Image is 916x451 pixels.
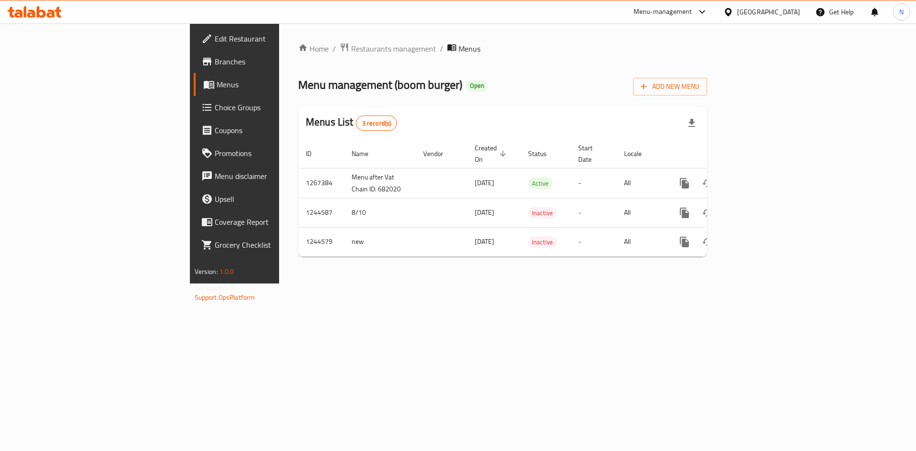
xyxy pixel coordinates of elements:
[641,81,699,93] span: Add New Menu
[578,142,605,165] span: Start Date
[215,216,335,228] span: Coverage Report
[528,148,559,159] span: Status
[528,208,557,219] span: Inactive
[528,178,552,189] span: Active
[475,177,494,189] span: [DATE]
[306,115,397,131] h2: Menus List
[215,125,335,136] span: Coupons
[194,142,343,165] a: Promotions
[195,291,255,304] a: Support.OpsPlatform
[356,119,397,128] span: 3 record(s)
[458,43,480,54] span: Menus
[696,231,719,253] button: Change Status
[466,80,488,92] div: Open
[344,198,416,227] td: 8/10
[215,56,335,67] span: Branches
[633,78,707,95] button: Add New Menu
[624,148,654,159] span: Locale
[298,74,462,95] span: Menu management ( boom burger )
[215,33,335,44] span: Edit Restaurant
[215,193,335,205] span: Upsell
[616,168,666,198] td: All
[194,210,343,233] a: Coverage Report
[528,207,557,219] div: Inactive
[673,201,696,224] button: more
[194,119,343,142] a: Coupons
[194,96,343,119] a: Choice Groups
[194,50,343,73] a: Branches
[215,170,335,182] span: Menu disclaimer
[194,27,343,50] a: Edit Restaurant
[475,235,494,248] span: [DATE]
[475,142,509,165] span: Created On
[306,148,324,159] span: ID
[351,43,436,54] span: Restaurants management
[344,227,416,256] td: new
[440,43,443,54] li: /
[194,73,343,96] a: Menus
[195,265,218,278] span: Version:
[899,7,904,17] span: N
[737,7,800,17] div: [GEOGRAPHIC_DATA]
[571,198,616,227] td: -
[475,206,494,219] span: [DATE]
[340,42,436,55] a: Restaurants management
[298,139,772,257] table: enhanced table
[528,237,557,248] span: Inactive
[215,239,335,251] span: Grocery Checklist
[634,6,692,18] div: Menu-management
[673,172,696,195] button: more
[194,233,343,256] a: Grocery Checklist
[194,165,343,188] a: Menu disclaimer
[344,168,416,198] td: Menu after Vat Chain ID: 682020
[219,265,234,278] span: 1.0.0
[571,168,616,198] td: -
[666,139,772,168] th: Actions
[215,147,335,159] span: Promotions
[356,115,397,131] div: Total records count
[217,79,335,90] span: Menus
[616,227,666,256] td: All
[696,172,719,195] button: Change Status
[696,201,719,224] button: Change Status
[680,112,703,135] div: Export file
[616,198,666,227] td: All
[352,148,381,159] span: Name
[528,178,552,189] div: Active
[215,102,335,113] span: Choice Groups
[423,148,456,159] span: Vendor
[195,282,239,294] span: Get support on:
[673,231,696,253] button: more
[571,227,616,256] td: -
[528,236,557,248] div: Inactive
[466,82,488,90] span: Open
[298,42,707,55] nav: breadcrumb
[194,188,343,210] a: Upsell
